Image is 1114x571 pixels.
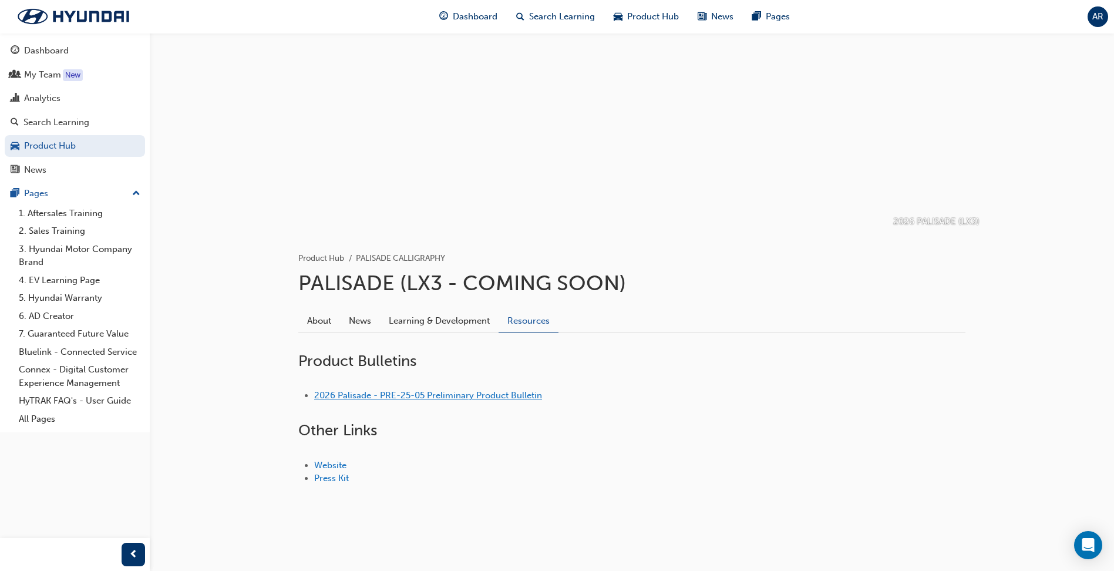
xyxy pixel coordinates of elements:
a: Product Hub [298,253,344,263]
span: AR [1092,10,1103,23]
a: HyTRAK FAQ's - User Guide [14,392,145,410]
a: Connex - Digital Customer Experience Management [14,361,145,392]
a: 2. Sales Training [14,222,145,240]
div: Tooltip anchor [63,69,83,81]
div: Pages [24,187,48,200]
a: Press Kit [314,473,349,483]
a: 1. Aftersales Training [14,204,145,223]
a: 6. AD Creator [14,307,145,325]
a: Analytics [5,88,145,109]
span: Search Learning [529,10,595,23]
span: guage-icon [439,9,448,24]
a: News [5,159,145,181]
a: guage-iconDashboard [430,5,507,29]
div: Analytics [24,92,60,105]
a: Website [314,460,346,471]
span: News [711,10,733,23]
a: car-iconProduct Hub [604,5,688,29]
span: Product Hub [627,10,679,23]
img: Trak [6,4,141,29]
a: About [298,310,340,332]
a: My Team [5,64,145,86]
h2: Other Links [298,421,965,440]
h1: PALISADE (LX3 - COMING SOON) [298,270,965,296]
a: search-iconSearch Learning [507,5,604,29]
a: Bluelink - Connected Service [14,343,145,361]
span: news-icon [698,9,706,24]
span: car-icon [614,9,622,24]
h2: Product Bulletins [298,352,965,371]
a: Learning & Development [380,310,499,332]
a: news-iconNews [688,5,743,29]
span: car-icon [11,141,19,152]
div: My Team [24,68,61,82]
span: chart-icon [11,93,19,104]
button: Pages [5,183,145,204]
span: Dashboard [453,10,497,23]
span: guage-icon [11,46,19,56]
button: DashboardMy TeamAnalyticsSearch LearningProduct HubNews [5,38,145,183]
div: Search Learning [23,116,89,129]
span: search-icon [516,9,524,24]
a: Search Learning [5,112,145,133]
button: AR [1088,6,1108,27]
a: pages-iconPages [743,5,799,29]
a: 4. EV Learning Page [14,271,145,290]
a: Product Hub [5,135,145,157]
a: All Pages [14,410,145,428]
div: Dashboard [24,44,69,58]
a: Dashboard [5,40,145,62]
span: pages-icon [752,9,761,24]
span: Pages [766,10,790,23]
p: 2026 PALISADE (LX3) [893,215,980,229]
li: PALISADE CALLIGRAPHY [356,252,445,266]
a: 3. Hyundai Motor Company Brand [14,240,145,271]
a: 5. Hyundai Warranty [14,289,145,307]
div: News [24,163,46,177]
span: pages-icon [11,189,19,199]
a: News [340,310,380,332]
div: Open Intercom Messenger [1074,531,1102,559]
span: up-icon [132,186,140,201]
span: people-icon [11,70,19,80]
a: 2026 Palisade - PRE-25-05 Preliminary Product Bulletin [314,390,542,401]
a: 7. Guaranteed Future Value [14,325,145,343]
span: news-icon [11,165,19,176]
span: search-icon [11,117,19,128]
span: prev-icon [129,548,138,562]
a: Resources [499,310,558,332]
